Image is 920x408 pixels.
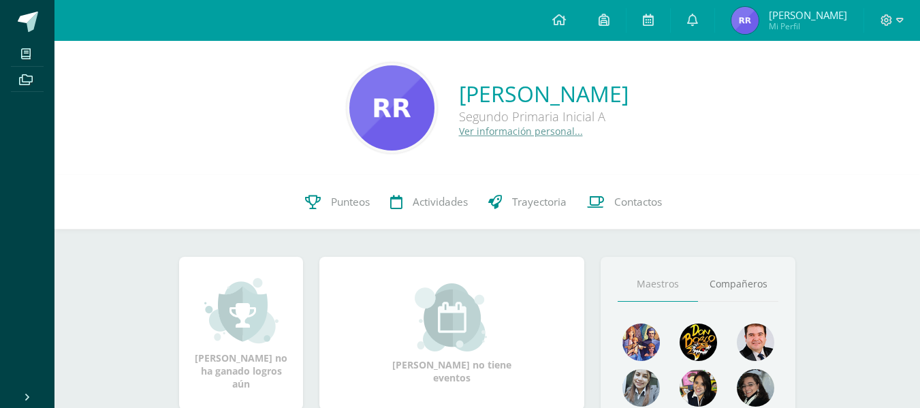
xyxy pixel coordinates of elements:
span: Actividades [413,195,468,209]
span: Mi Perfil [769,20,847,32]
img: 79570d67cb4e5015f1d97fde0ec62c05.png [737,324,774,361]
a: Actividades [380,175,478,230]
span: [PERSON_NAME] [769,8,847,22]
a: Maestros [618,267,698,302]
span: Punteos [331,195,370,209]
span: Trayectoria [512,195,567,209]
img: event_small.png [415,283,489,351]
img: 29fc2a48271e3f3676cb2cb292ff2552.png [680,324,717,361]
a: Ver información personal... [459,125,583,138]
img: 6377130e5e35d8d0020f001f75faf696.png [737,369,774,407]
a: Contactos [577,175,672,230]
div: [PERSON_NAME] no ha ganado logros aún [193,277,289,390]
img: 45bd7986b8947ad7e5894cbc9b781108.png [622,369,660,407]
img: 0a678b4c95f6b41dd6a1651ba816ac4c.png [349,65,434,151]
a: [PERSON_NAME] [459,79,629,108]
img: 88256b496371d55dc06d1c3f8a5004f4.png [622,324,660,361]
img: ddcb7e3f3dd5693f9a3e043a79a89297.png [680,369,717,407]
a: Punteos [295,175,380,230]
img: 66a71b4d70dedb1b8654b580883235c3.png [731,7,759,34]
span: Contactos [614,195,662,209]
a: Compañeros [698,267,778,302]
div: Segundo Primaria Inicial A [459,108,629,125]
div: [PERSON_NAME] no tiene eventos [384,283,520,384]
a: Trayectoria [478,175,577,230]
img: achievement_small.png [204,277,279,345]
